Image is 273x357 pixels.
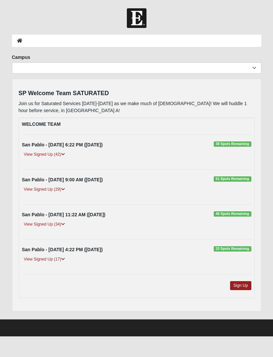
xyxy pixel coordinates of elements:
[214,211,251,217] span: 46 Spots Remaining
[127,8,146,28] img: Church of Eleven22 Logo
[22,186,67,193] a: View Signed Up (29)
[22,247,103,252] strong: San Pablo - [DATE] 4:22 PM ([DATE])
[22,177,103,182] strong: San Pablo - [DATE] 9:00 AM ([DATE])
[214,141,251,147] span: 38 Spots Remaining
[214,246,251,252] span: 33 Spots Remaining
[22,121,61,127] strong: WELCOME TEAM
[19,90,255,97] h4: SP Welcome Team SATURATED
[22,221,67,228] a: View Signed Up (34)
[22,212,106,217] strong: San Pablo - [DATE] 11:22 AM ([DATE])
[22,256,67,263] a: View Signed Up (17)
[214,176,251,182] span: 51 Spots Remaining
[230,281,251,290] a: Sign Up
[12,54,30,61] label: Campus
[22,142,103,147] strong: San Pablo - [DATE] 6:22 PM ([DATE])
[22,151,67,158] a: View Signed Up (42)
[19,100,255,114] p: Join us for Saturated Services [DATE]-[DATE] as we make much of [DEMOGRAPHIC_DATA]! We will huddl...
